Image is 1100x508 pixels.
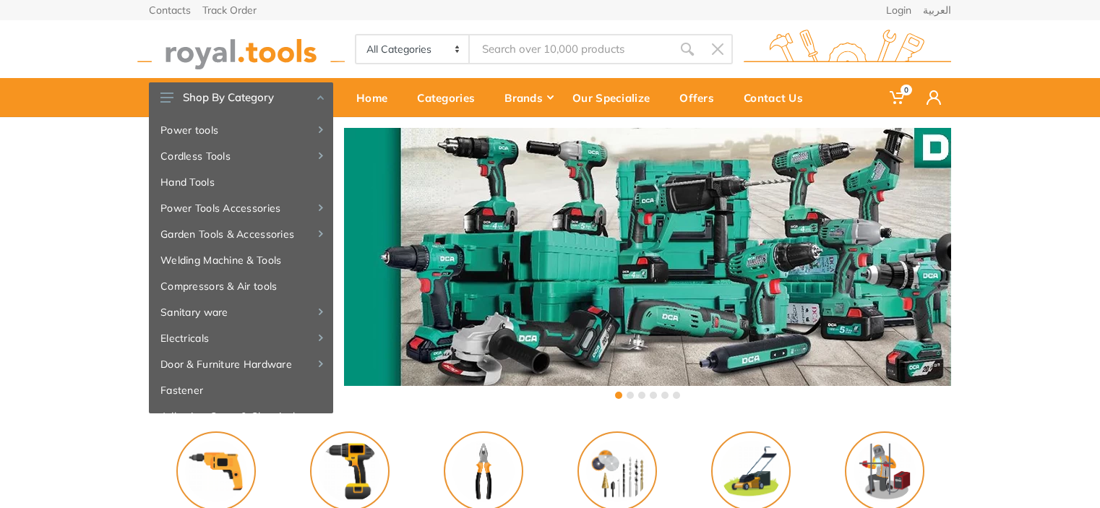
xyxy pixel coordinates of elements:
img: royal.tools Logo [137,30,345,69]
a: Garden Tools & Accessories [149,221,333,247]
a: Hand Tools [149,169,333,195]
a: Track Order [202,5,257,15]
div: Offers [669,82,734,113]
div: Our Specialize [562,82,669,113]
input: Site search [470,34,672,64]
select: Category [356,35,470,63]
a: Power Tools Accessories [149,195,333,221]
a: Power tools [149,117,333,143]
a: Contacts [149,5,191,15]
div: Contact Us [734,82,822,113]
a: Door & Furniture Hardware [149,351,333,377]
a: Home [346,78,407,117]
a: العربية [923,5,951,15]
a: Our Specialize [562,78,669,117]
a: Sanitary ware [149,299,333,325]
a: Login [886,5,911,15]
a: Adhesive, Spray & Chemical [149,403,333,429]
div: Brands [494,82,562,113]
a: Contact Us [734,78,822,117]
a: 0 [880,78,916,117]
button: Shop By Category [149,82,333,113]
a: Cordless Tools [149,143,333,169]
div: Categories [407,82,494,113]
a: Offers [669,78,734,117]
a: Categories [407,78,494,117]
a: Electricals [149,325,333,351]
img: royal.tools Logo [744,30,951,69]
a: Compressors & Air tools [149,273,333,299]
span: 0 [901,85,912,95]
div: Home [346,82,407,113]
a: Fastener [149,377,333,403]
a: Welding Machine & Tools [149,247,333,273]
